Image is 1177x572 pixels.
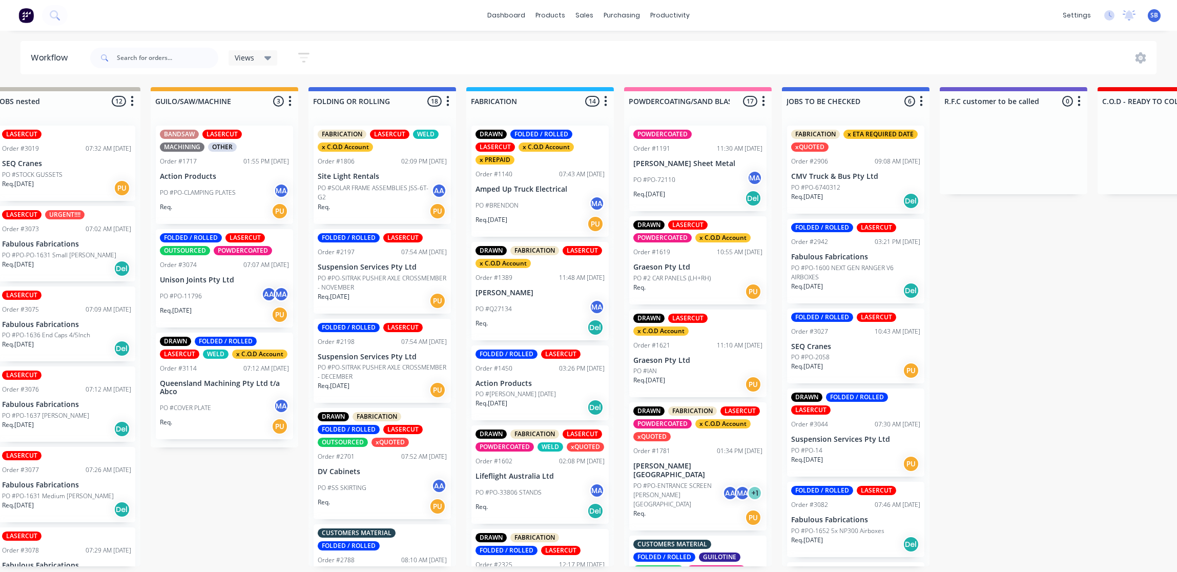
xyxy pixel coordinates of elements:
[314,229,451,314] div: FOLDED / ROLLEDLASERCUTOrder #219707:54 AM [DATE]Suspension Services Pty LtdPO #PO-SITRAK PUSHER ...
[476,364,512,373] div: Order #1450
[633,326,689,336] div: x C.O.D Account
[563,430,602,439] div: LASERCUT
[791,393,822,402] div: DRAWN
[214,246,272,255] div: POWDERCOATED
[2,546,39,555] div: Order #3078
[318,528,396,538] div: CUSTOMERS MATERIAL
[160,403,211,413] p: PO #COVER PLATE
[530,8,570,23] div: products
[318,323,380,332] div: FOLDED / ROLLED
[272,307,288,323] div: PU
[476,215,507,224] p: Req. [DATE]
[232,350,287,359] div: x C.O.D Account
[633,263,762,272] p: Graeson Pty Ltd
[633,366,657,376] p: PO #IAN
[2,260,34,269] p: Req. [DATE]
[160,233,222,242] div: FOLDED / ROLLED
[476,319,488,328] p: Req.
[633,233,692,242] div: POWDERCOATED
[318,263,447,272] p: Suspension Services Pty Ltd
[318,233,380,242] div: FOLDED / ROLLED
[476,259,531,268] div: x C.O.D Account
[383,233,423,242] div: LASERCUT
[476,246,507,255] div: DRAWN
[2,492,114,501] p: PO #PO-1631 Medium [PERSON_NAME]
[633,190,665,199] p: Req. [DATE]
[314,319,451,403] div: FOLDED / ROLLEDLASERCUTOrder #219807:54 AM [DATE]Suspension Services Pty LtdPO #PO-SITRAK PUSHER ...
[633,314,665,323] div: DRAWN
[791,405,831,415] div: LASERCUT
[791,142,829,152] div: xQUOTED
[633,376,665,385] p: Req. [DATE]
[587,216,604,232] div: PU
[160,142,204,152] div: MACHINING
[318,467,447,476] p: DV Cabinets
[160,337,191,346] div: DRAWN
[791,253,920,261] p: Fabulous Fabrications
[857,313,896,322] div: LASERCUT
[318,452,355,461] div: Order #2701
[476,430,507,439] div: DRAWN
[589,196,605,211] div: MA
[476,379,605,388] p: Action Products
[243,157,289,166] div: 01:55 PM [DATE]
[668,220,708,230] div: LASERCUT
[160,306,192,315] p: Req. [DATE]
[633,274,711,283] p: PO #2 CAR PANELS (LH+RH)
[791,313,853,322] div: FOLDED / ROLLED
[1150,11,1158,20] span: SB
[476,442,534,452] div: POWDERCOATED
[633,446,670,456] div: Order #1781
[2,532,42,541] div: LASERCUT
[903,282,919,299] div: Del
[2,481,131,489] p: Fabulous Fabrications
[160,350,199,359] div: LASERCUT
[695,419,751,428] div: x C.O.D Account
[791,536,823,545] p: Req. [DATE]
[791,420,828,429] div: Order #3044
[160,130,199,139] div: BANDSAW
[2,179,34,189] p: Req. [DATE]
[160,276,289,284] p: Unison Joints Pty Ltd
[160,188,236,197] p: PO #PO-CLAMPING PLATES
[559,560,605,569] div: 12:17 PM [DATE]
[476,201,519,210] p: PO #BRENDON
[160,172,289,181] p: Action Products
[86,144,131,153] div: 07:32 AM [DATE]
[629,402,767,530] div: DRAWNFABRICATIONLASERCUTPOWDERCOATEDx C.O.D AccountxQUOTEDOrder #178101:34 PM [DATE][PERSON_NAME]...
[2,420,34,430] p: Req. [DATE]
[791,327,828,336] div: Order #3027
[633,540,711,549] div: CUSTOMERS MATERIAL
[745,376,761,393] div: PU
[401,248,447,257] div: 07:54 AM [DATE]
[2,561,131,570] p: Fabulous Fabrications
[156,126,293,224] div: BANDSAWLASERCUTMACHININGOTHEROrder #171701:55 PM [DATE]Action ProductsPO #PO-CLAMPING PLATESMAReq.PU
[510,533,559,542] div: FABRICATION
[476,488,542,497] p: PO #PO-33806 STANDS
[791,486,853,495] div: FOLDED / ROLLED
[476,155,514,165] div: x PREPAID
[570,8,598,23] div: sales
[86,224,131,234] div: 07:02 AM [DATE]
[2,385,39,394] div: Order #3076
[567,442,604,452] div: xQUOTED
[563,246,602,255] div: LASERCUT
[160,364,197,373] div: Order #3114
[476,533,507,542] div: DRAWN
[629,126,767,211] div: POWDERCOATEDOrder #119111:30 AM [DATE][PERSON_NAME] Sheet MetalPO #PO-72110MAReq.[DATE]Del
[791,172,920,181] p: CMV Truck & Bus Pty Ltd
[429,293,446,309] div: PU
[2,210,42,219] div: LASERCUT
[45,210,85,219] div: URGENT!!!!
[717,446,762,456] div: 01:34 PM [DATE]
[476,304,512,314] p: PO #Q27134
[431,478,447,494] div: AA
[633,144,670,153] div: Order #1191
[717,341,762,350] div: 11:10 AM [DATE]
[195,337,257,346] div: FOLDED / ROLLED
[633,462,762,479] p: [PERSON_NAME][GEOGRAPHIC_DATA]
[791,192,823,201] p: Req. [DATE]
[2,331,90,340] p: PO #PO-1636 End Caps 4/5Inch
[272,203,288,219] div: PU
[791,353,830,362] p: PO #PO-2058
